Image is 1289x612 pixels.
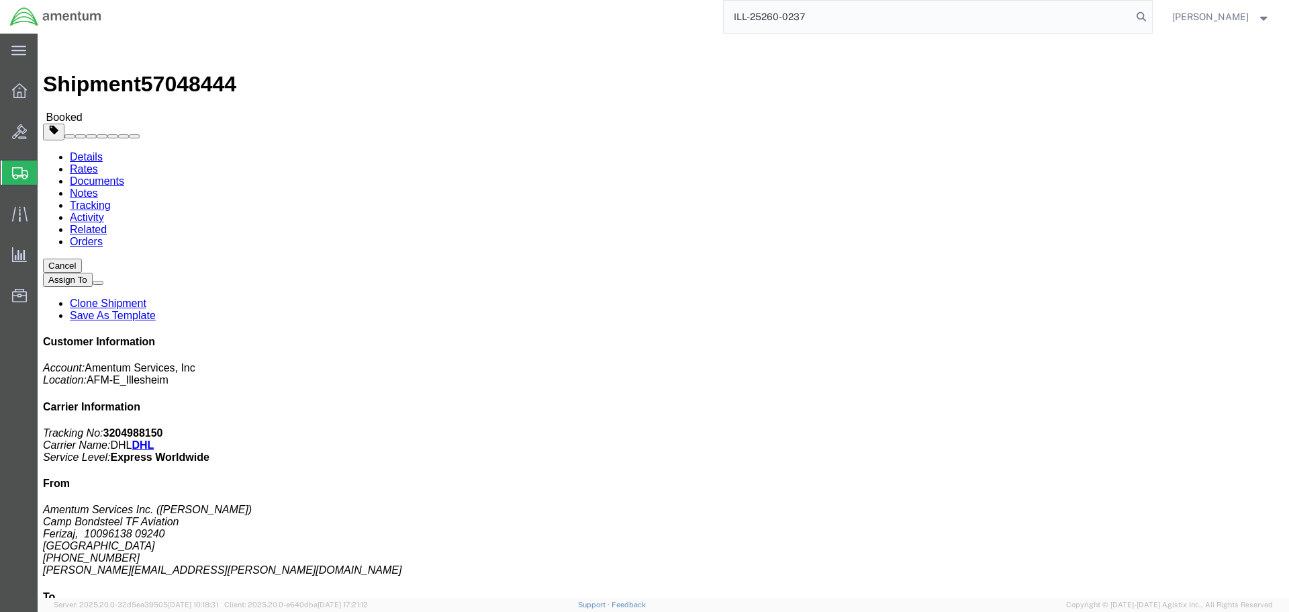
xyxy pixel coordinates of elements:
span: Server: 2025.20.0-32d5ea39505 [54,601,218,609]
iframe: FS Legacy Container [38,34,1289,598]
a: Feedback [612,601,646,609]
input: Search for shipment number, reference number [724,1,1132,33]
span: [DATE] 17:21:12 [318,601,368,609]
span: Copyright © [DATE]-[DATE] Agistix Inc., All Rights Reserved [1066,599,1273,611]
span: [DATE] 10:18:31 [168,601,218,609]
img: logo [9,7,102,27]
a: Support [578,601,612,609]
button: [PERSON_NAME] [1172,9,1271,25]
span: Client: 2025.20.0-e640dba [224,601,368,609]
span: Hector Melo [1172,9,1249,24]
